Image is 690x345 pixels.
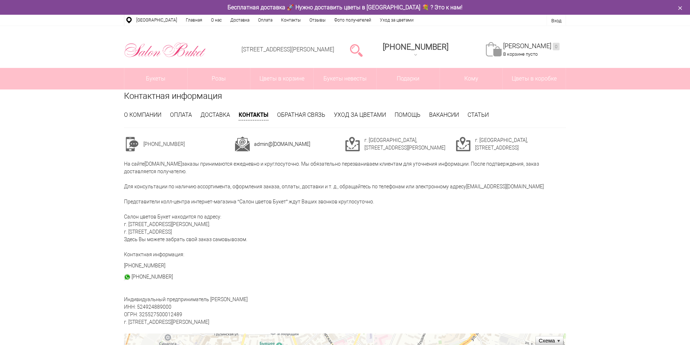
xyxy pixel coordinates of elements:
ins: 0 [553,43,560,50]
a: Подарки [377,68,440,89]
span: [PHONE_NUMBER] [383,42,448,51]
a: Главная [181,15,207,26]
a: Букеты [124,68,187,89]
p: Контактная информация: [124,251,566,258]
a: Помощь [395,111,420,118]
img: cont1.png [124,137,139,152]
div: Бесплатная доставка 🚀 Нужно доставить цветы в [GEOGRAPHIC_DATA] 💐 ? Это к нам! [119,4,571,11]
span: В корзине пусто [503,51,538,57]
ymaps: Развернуть [556,339,561,343]
a: Цветы в корзине [250,68,313,89]
td: [PHONE_NUMBER] [143,137,235,152]
a: Розы [188,68,250,89]
a: Вакансии [429,111,459,118]
a: Цветы в коробке [503,68,566,89]
a: Букеты невесты [314,68,377,89]
a: Доставка [201,111,230,118]
a: [STREET_ADDRESS][PERSON_NAME] [241,46,334,53]
a: Уход за цветами [376,15,418,26]
a: [DOMAIN_NAME] [144,161,182,167]
a: О нас [207,15,226,26]
a: [PHONE_NUMBER] [132,274,173,280]
a: Уход за цветами [334,111,386,118]
a: Отзывы [305,15,330,26]
a: О компании [124,111,161,118]
a: [PHONE_NUMBER] [378,40,453,60]
h1: Контактная информация [124,89,566,102]
a: Оплата [254,15,277,26]
a: Статьи [468,111,489,118]
a: Контакты [277,15,305,26]
td: г. [GEOGRAPHIC_DATA], [STREET_ADDRESS][PERSON_NAME] [364,137,456,152]
a: admin [254,141,268,147]
img: Цветы Нижний Новгород [124,41,206,59]
a: Фото получателей [330,15,376,26]
a: [GEOGRAPHIC_DATA] [132,15,181,26]
td: г. [GEOGRAPHIC_DATA], [STREET_ADDRESS] [475,137,566,152]
img: cont3.png [456,137,471,152]
a: Контакты [239,111,268,120]
img: cont2.png [235,137,250,152]
img: cont3.png [345,137,360,152]
a: Доставка [226,15,254,26]
img: watsap_30.png.webp [124,274,130,280]
span: Кому [440,68,503,89]
a: Обратная связь [277,111,325,118]
a: @[DOMAIN_NAME] [268,141,310,147]
a: [EMAIL_ADDRESS][DOMAIN_NAME] [466,184,544,189]
a: Оплата [170,111,192,118]
a: [PHONE_NUMBER] [124,263,165,268]
a: [PERSON_NAME] [503,42,560,50]
a: Вход [551,18,561,23]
